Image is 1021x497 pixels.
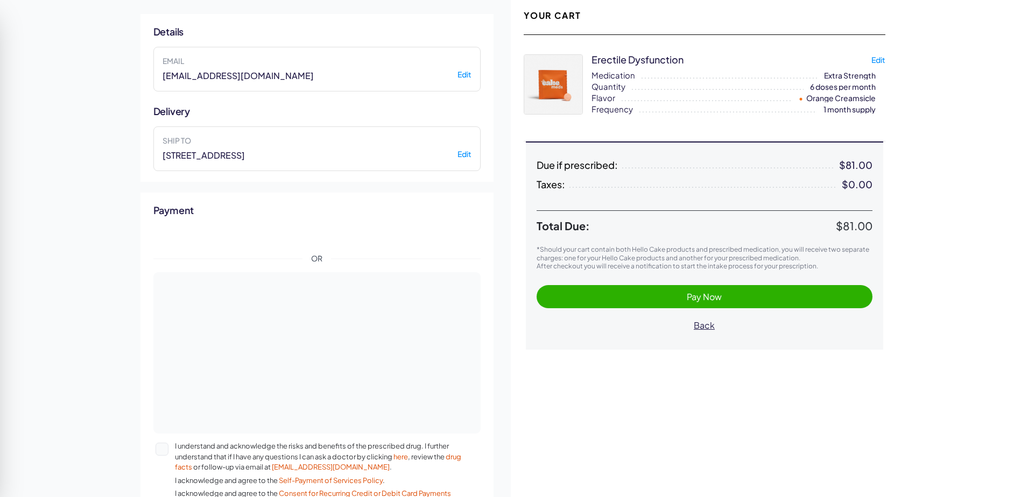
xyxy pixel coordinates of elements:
[842,179,872,190] div: $0.00
[151,219,483,247] iframe: Secure express checkout frame
[302,253,331,264] span: OR
[537,245,872,261] p: *Should your cart contain both Hello Cake products and prescribed medication, you will receive tw...
[537,219,836,232] span: Total Due:
[457,70,471,80] button: Edit
[163,70,314,82] span: [EMAIL_ADDRESS][DOMAIN_NAME]
[694,319,715,331] span: Back
[163,150,245,161] span: [STREET_ADDRESS]
[156,443,168,456] button: I understand and acknowledge the risks and benefits of the prescribed drug. I further understand ...
[175,475,463,486] span: I acknowledge and agree to the .
[537,160,618,171] span: Due if prescribed:
[592,53,684,66] div: Erectile Dysfunction
[592,69,635,81] span: Medication
[592,81,625,92] span: Quantity
[175,452,461,472] a: drug facts
[524,55,582,114] img: iownh4V3nGbUiJ6P030JsbkObMcuQxHiuDxmy1iN.webp
[272,463,390,471] a: [EMAIL_ADDRESS][DOMAIN_NAME]
[524,10,581,22] h2: Your Cart
[839,160,872,171] div: $81.00
[871,55,885,65] button: Edit
[537,262,818,270] span: After checkout you will receive a notification to start the intake process for your prescription.
[393,452,408,461] a: here
[163,56,471,66] label: Email
[537,285,872,308] button: Pay Now
[537,179,565,190] span: Taxes:
[537,314,872,337] button: Back
[687,291,722,302] span: Pay Now
[592,103,633,115] span: Frequency
[836,219,872,232] span: $81.00
[457,150,471,159] button: Edit
[162,283,472,384] iframe: Secure payment input frame
[153,25,481,38] h2: Details
[175,441,463,473] span: I understand and acknowledge the risks and benefits of the prescribed drug. I further understand ...
[153,203,481,217] h2: Payment
[592,92,615,103] span: Flavor
[153,104,481,118] h2: Delivery
[163,136,471,145] label: Ship to
[279,476,383,485] a: Self-Payment of Services Policy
